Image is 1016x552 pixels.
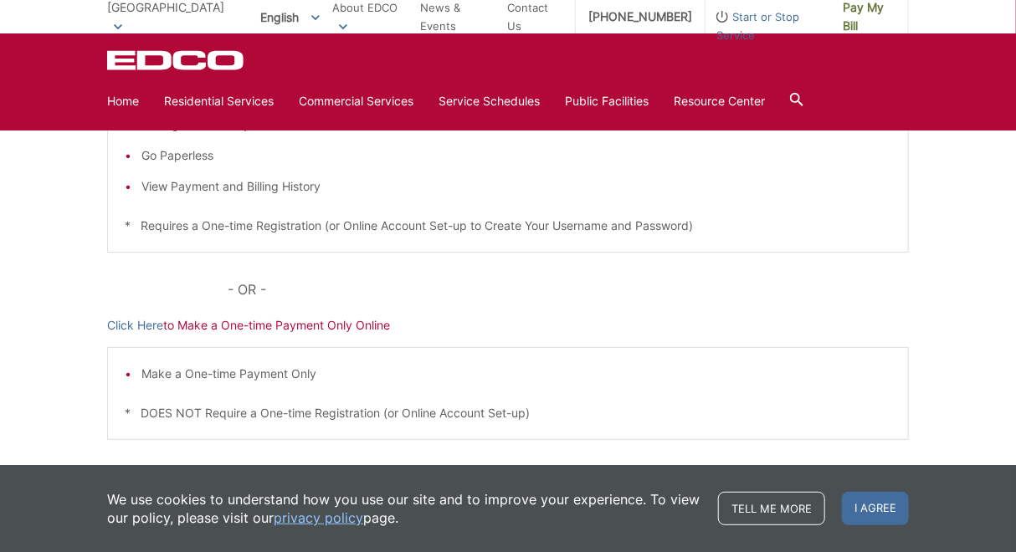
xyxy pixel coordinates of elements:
[718,492,825,525] a: Tell me more
[842,492,909,525] span: I agree
[299,92,413,110] a: Commercial Services
[125,404,891,422] p: * DOES NOT Require a One-time Registration (or Online Account Set-up)
[141,146,891,165] li: Go Paperless
[125,217,891,235] p: * Requires a One-time Registration (or Online Account Set-up to Create Your Username and Password)
[439,92,540,110] a: Service Schedules
[565,92,649,110] a: Public Facilities
[107,50,246,70] a: EDCD logo. Return to the homepage.
[107,92,139,110] a: Home
[674,92,765,110] a: Resource Center
[141,365,891,383] li: Make a One-time Payment Only
[107,316,909,335] p: to Make a One-time Payment Only Online
[228,278,909,301] p: - OR -
[164,92,274,110] a: Residential Services
[107,490,701,527] p: We use cookies to understand how you use our site and to improve your experience. To view our pol...
[141,177,891,196] li: View Payment and Billing History
[107,316,163,335] a: Click Here
[248,3,332,31] span: English
[274,509,363,527] a: privacy policy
